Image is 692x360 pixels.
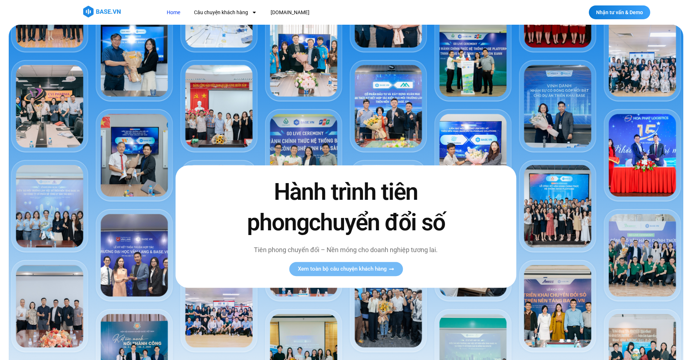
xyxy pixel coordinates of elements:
[309,209,445,236] span: chuyển đổi số
[231,245,460,255] p: Tiên phong chuyển đổi – Nền móng cho doanh nghiệp tương lai.
[298,266,387,272] span: Xem toàn bộ câu chuyện khách hàng
[231,177,460,238] h2: Hành trình tiên phong
[161,6,443,19] nav: Menu
[589,5,650,19] a: Nhận tư vấn & Demo
[596,10,643,15] span: Nhận tư vấn & Demo
[265,6,315,19] a: [DOMAIN_NAME]
[161,6,186,19] a: Home
[189,6,262,19] a: Câu chuyện khách hàng
[289,262,403,276] a: Xem toàn bộ câu chuyện khách hàng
